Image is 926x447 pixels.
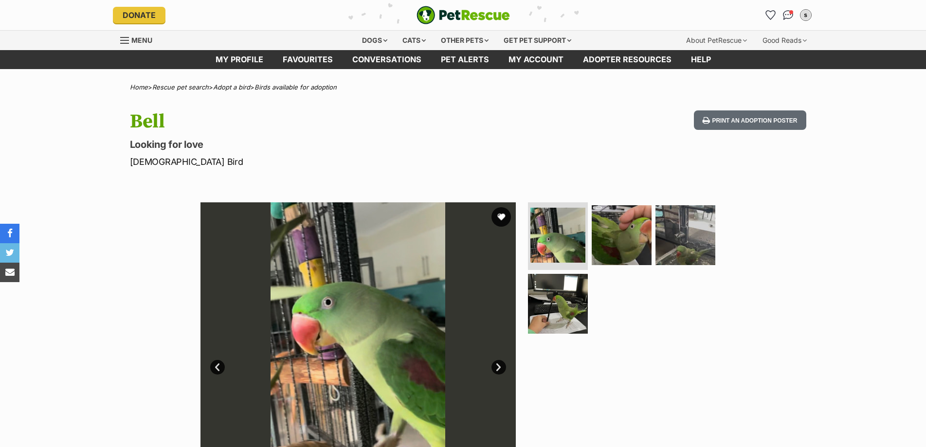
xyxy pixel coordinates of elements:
[801,10,811,20] div: s
[491,207,511,227] button: favourite
[431,50,499,69] a: Pet alerts
[152,83,209,91] a: Rescue pet search
[343,50,431,69] a: conversations
[213,83,250,91] a: Adopt a bird
[206,50,273,69] a: My profile
[355,31,394,50] div: Dogs
[273,50,343,69] a: Favourites
[417,6,510,24] img: logo-e224e6f780fb5917bec1dbf3a21bbac754714ae5b6737aabdf751b685950b380.svg
[798,7,814,23] button: My account
[130,138,542,151] p: Looking for love
[106,84,821,91] div: > > >
[530,208,585,263] img: Photo of Bell
[592,205,652,265] img: Photo of Bell
[679,31,754,50] div: About PetRescue
[210,360,225,375] a: Prev
[417,6,510,24] a: PetRescue
[120,31,159,48] a: Menu
[130,110,542,133] h1: Bell
[783,10,793,20] img: chat-41dd97257d64d25036548639549fe6c8038ab92f7586957e7f3b1b290dea8141.svg
[254,83,337,91] a: Birds available for adoption
[499,50,573,69] a: My account
[434,31,495,50] div: Other pets
[528,274,588,334] img: Photo of Bell
[763,7,779,23] a: Favourites
[655,205,715,265] img: Photo of Bell
[396,31,433,50] div: Cats
[694,110,806,130] button: Print an adoption poster
[113,7,165,23] a: Donate
[573,50,681,69] a: Adopter resources
[763,7,814,23] ul: Account quick links
[130,155,542,168] p: [DEMOGRAPHIC_DATA] Bird
[497,31,578,50] div: Get pet support
[781,7,796,23] a: Conversations
[756,31,814,50] div: Good Reads
[681,50,721,69] a: Help
[131,36,152,44] span: Menu
[491,360,506,375] a: Next
[130,83,148,91] a: Home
